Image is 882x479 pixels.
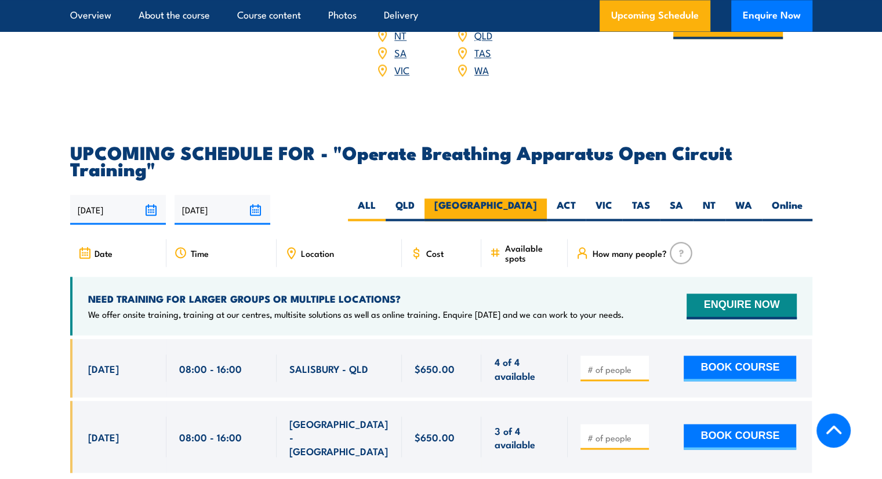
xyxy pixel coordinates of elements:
[394,45,406,59] a: SA
[175,195,270,224] input: To date
[547,198,586,221] label: ACT
[88,361,119,375] span: [DATE]
[191,248,209,258] span: Time
[88,430,119,443] span: [DATE]
[386,198,424,221] label: QLD
[424,198,547,221] label: [GEOGRAPHIC_DATA]
[301,248,334,258] span: Location
[684,355,796,381] button: BOOK COURSE
[474,63,489,77] a: WA
[415,361,455,375] span: $650.00
[474,45,491,59] a: TAS
[394,63,409,77] a: VIC
[95,248,112,258] span: Date
[494,423,555,451] span: 3 of 4 available
[70,144,812,176] h2: UPCOMING SCHEDULE FOR - "Operate Breathing Apparatus Open Circuit Training"
[70,195,166,224] input: From date
[474,28,492,42] a: QLD
[504,243,560,263] span: Available spots
[179,430,242,443] span: 08:00 - 16:00
[587,363,645,375] input: # of people
[494,354,555,382] span: 4 of 4 available
[415,430,455,443] span: $650.00
[289,416,389,457] span: [GEOGRAPHIC_DATA] - [GEOGRAPHIC_DATA]
[289,361,368,375] span: SALISBURY - QLD
[725,198,762,221] label: WA
[586,198,622,221] label: VIC
[179,361,242,375] span: 08:00 - 16:00
[693,198,725,221] label: NT
[592,248,666,258] span: How many people?
[394,28,406,42] a: NT
[587,431,645,443] input: # of people
[426,248,444,258] span: Cost
[762,198,812,221] label: Online
[622,198,660,221] label: TAS
[88,292,624,305] h4: NEED TRAINING FOR LARGER GROUPS OR MULTIPLE LOCATIONS?
[684,424,796,449] button: BOOK COURSE
[88,308,624,320] p: We offer onsite training, training at our centres, multisite solutions as well as online training...
[348,198,386,221] label: ALL
[660,198,693,221] label: SA
[687,293,796,319] button: ENQUIRE NOW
